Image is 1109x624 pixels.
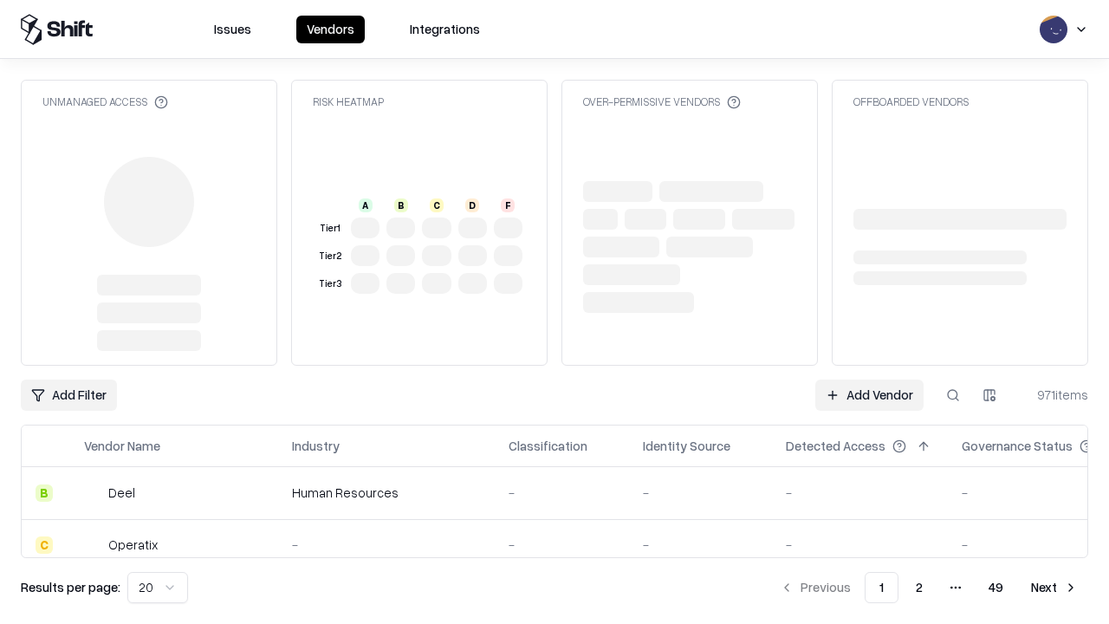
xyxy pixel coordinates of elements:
div: - [643,484,758,502]
div: A [359,198,373,212]
img: Operatix [84,536,101,554]
div: Over-Permissive Vendors [583,94,741,109]
button: 49 [975,572,1017,603]
div: - [509,536,615,554]
div: - [509,484,615,502]
div: F [501,198,515,212]
div: Identity Source [643,437,730,455]
a: Add Vendor [815,380,924,411]
nav: pagination [769,572,1088,603]
div: C [36,536,53,554]
img: Deel [84,484,101,502]
p: Results per page: [21,578,120,596]
div: Unmanaged Access [42,94,168,109]
div: B [36,484,53,502]
div: Detected Access [786,437,885,455]
div: Human Resources [292,484,481,502]
div: C [430,198,444,212]
button: Add Filter [21,380,117,411]
button: 1 [865,572,898,603]
div: Offboarded Vendors [853,94,969,109]
button: Next [1021,572,1088,603]
div: - [786,536,934,554]
div: Risk Heatmap [313,94,384,109]
div: 971 items [1019,386,1088,404]
div: - [643,536,758,554]
div: Governance Status [962,437,1073,455]
div: B [394,198,408,212]
div: Tier 1 [316,221,344,236]
div: Classification [509,437,587,455]
div: D [465,198,479,212]
div: Deel [108,484,135,502]
div: - [292,536,481,554]
button: Issues [204,16,262,43]
div: Operatix [108,536,158,554]
button: Vendors [296,16,365,43]
div: Tier 2 [316,249,344,263]
button: 2 [902,572,937,603]
div: Vendor Name [84,437,160,455]
div: - [786,484,934,502]
div: Tier 3 [316,276,344,291]
button: Integrations [399,16,490,43]
div: Industry [292,437,340,455]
